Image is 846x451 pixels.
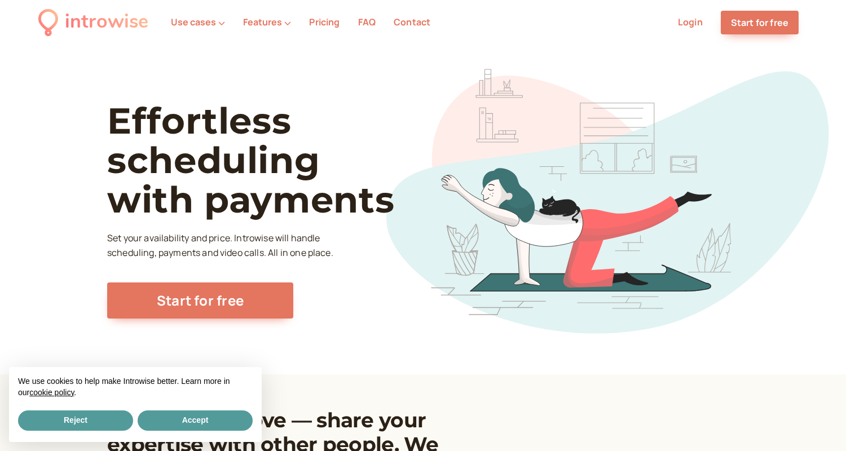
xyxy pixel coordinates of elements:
iframe: Chat Widget [790,397,846,451]
a: Login [678,16,703,28]
a: cookie policy [29,388,74,397]
div: We use cookies to help make Introwise better. Learn more in our . [9,367,262,408]
a: FAQ [358,16,376,28]
button: Accept [138,410,253,431]
a: introwise [38,7,148,38]
a: Start for free [721,11,799,34]
button: Reject [18,410,133,431]
a: Start for free [107,282,293,319]
h1: Effortless scheduling with payments [107,101,435,220]
button: Features [243,17,291,27]
a: Pricing [309,16,340,28]
a: Contact [394,16,430,28]
div: introwise [65,7,148,38]
p: Set your availability and price. Introwise will handle scheduling, payments and video calls. All ... [107,231,336,260]
button: Use cases [171,17,225,27]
